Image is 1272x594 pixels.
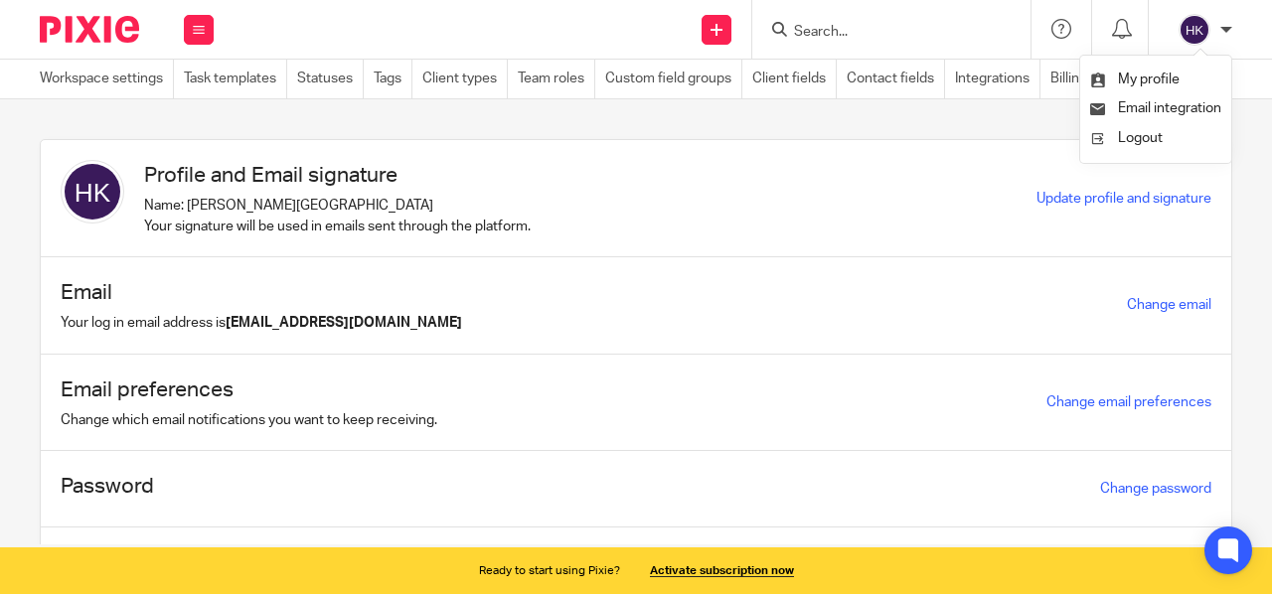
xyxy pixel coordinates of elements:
a: Workspace settings [40,60,174,98]
p: Your log in email address is [61,313,462,333]
a: Statuses [297,60,364,98]
h1: Email preferences [61,374,437,405]
h1: Profile and Email signature [144,160,531,191]
h1: Email [61,277,462,308]
a: Team roles [518,60,595,98]
a: My profile [1090,73,1180,86]
a: Custom field groups [605,60,742,98]
h1: Password [61,471,154,502]
b: [EMAIL_ADDRESS][DOMAIN_NAME] [226,316,462,330]
img: Pixie [40,16,139,43]
a: Client fields [752,60,837,98]
a: Task templates [184,60,287,98]
span: Logout [1118,131,1163,145]
a: Integrations [955,60,1040,98]
p: Change which email notifications you want to keep receiving. [61,410,437,430]
p: Name: [PERSON_NAME][GEOGRAPHIC_DATA] Your signature will be used in emails sent through the platf... [144,196,531,236]
img: svg%3E [61,160,124,223]
span: Email integration [1118,101,1221,115]
input: Search [792,24,971,42]
a: Change email [1127,298,1211,312]
a: Logout [1090,124,1221,153]
a: Tags [374,60,412,98]
a: Change password [1100,482,1211,496]
a: Client types [422,60,508,98]
span: My profile [1118,73,1180,86]
a: Email integration [1090,101,1221,115]
a: Update profile and signature [1036,192,1211,206]
a: Contact fields [847,60,945,98]
a: Change email preferences [1046,395,1211,409]
a: Billing [1050,60,1097,98]
img: svg%3E [1179,14,1210,46]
